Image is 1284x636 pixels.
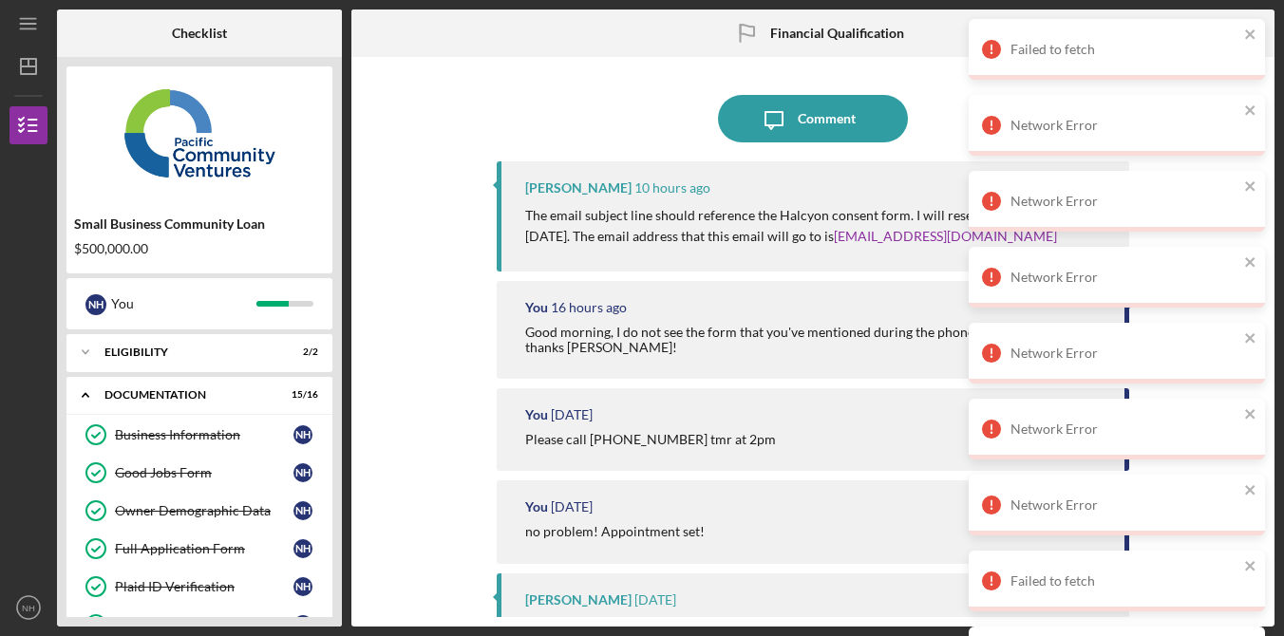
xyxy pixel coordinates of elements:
[1010,346,1238,361] div: Network Error
[284,389,318,401] div: 15 / 16
[111,288,256,320] div: You
[115,503,293,518] div: Owner Demographic Data
[1010,42,1238,57] div: Failed to fetch
[76,492,323,530] a: Owner Demographic DataNH
[76,454,323,492] a: Good Jobs FormNH
[770,26,904,41] b: Financial Qualification
[525,592,632,608] div: [PERSON_NAME]
[76,568,323,606] a: Plaid ID VerificationNH
[525,524,705,539] div: no problem! Appointment set!
[1010,573,1238,589] div: Failed to fetch
[74,241,325,256] div: $500,000.00
[1010,194,1238,209] div: Network Error
[1244,254,1257,272] button: close
[293,463,312,482] div: N H
[551,300,627,315] time: 2025-09-29 17:24
[104,389,271,401] div: Documentation
[551,407,593,422] time: 2025-09-26 01:35
[293,577,312,596] div: N H
[1010,118,1238,133] div: Network Error
[634,592,676,608] time: 2025-09-25 21:22
[115,465,293,480] div: Good Jobs Form
[1010,270,1238,285] div: Network Error
[525,407,548,422] div: You
[718,95,908,142] button: Comment
[834,228,1057,244] a: [EMAIL_ADDRESS][DOMAIN_NAME]
[76,530,323,568] a: Full Application FormNH
[1010,497,1238,513] div: Network Error
[525,499,548,514] div: You
[1244,406,1257,424] button: close
[1010,421,1238,437] div: Network Error
[525,325,1105,355] div: Good morning, I do not see the form that you've mentioned during the phone meeting [DATE], thanks...
[293,425,312,444] div: N H
[1244,330,1257,348] button: close
[525,432,776,447] div: Please call [PHONE_NUMBER] tmr at 2pm
[525,300,548,315] div: You
[1244,558,1257,576] button: close
[284,346,318,358] div: 2 / 2
[74,216,325,232] div: Small Business Community Loan
[85,294,106,315] div: N H
[634,180,710,196] time: 2025-09-29 23:16
[293,615,312,634] div: N H
[76,416,323,454] a: Business InformationNH
[525,205,1110,248] p: The email subject line should reference the Halcyon consent form. I will resent it at 4:17 pm PST...
[1244,178,1257,196] button: close
[115,579,293,594] div: Plaid ID Verification
[525,180,632,196] div: [PERSON_NAME]
[115,427,293,442] div: Business Information
[66,76,332,190] img: Product logo
[293,501,312,520] div: N H
[172,26,227,41] b: Checklist
[1244,482,1257,500] button: close
[22,603,35,613] text: NH
[9,589,47,627] button: NH
[115,541,293,556] div: Full Application Form
[551,499,593,514] time: 2025-09-26 00:46
[1244,27,1257,45] button: close
[104,346,271,358] div: Eligibility
[293,539,312,558] div: N H
[798,95,856,142] div: Comment
[1244,103,1257,121] button: close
